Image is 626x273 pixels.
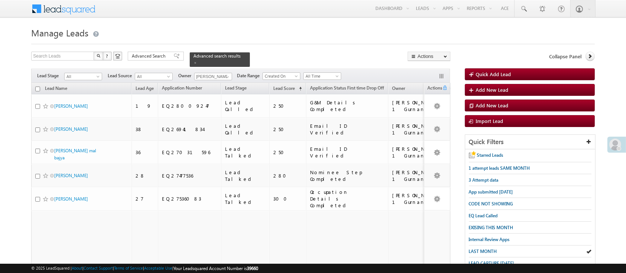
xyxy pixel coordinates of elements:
[273,85,295,91] span: Lead Score
[35,87,40,91] input: Check all records
[392,123,441,136] div: [PERSON_NAME] 1Gurnani
[424,84,442,94] span: Actions
[263,73,298,79] span: Created On
[273,103,303,109] div: 250
[135,73,173,80] a: All
[136,172,154,179] div: 28
[263,72,300,80] a: Created On
[310,123,385,136] div: Email ID Verified
[550,53,582,60] span: Collapse Panel
[65,73,100,80] span: All
[193,53,241,59] span: Advanced search results
[162,172,218,179] div: EQ27477536
[310,85,384,91] span: Application Status First time Drop Off
[225,169,266,182] div: Lead Talked
[136,85,154,91] span: Lead Age
[158,84,206,94] a: Application Number
[477,152,503,158] span: Starred Leads
[136,103,154,109] div: 19
[392,146,441,159] div: [PERSON_NAME] 1Gurnani
[31,27,88,39] span: Manage Leads
[392,192,441,205] div: [PERSON_NAME] 1Gurnani
[306,84,388,94] a: Application Status First time Drop Off
[54,148,96,160] a: [PERSON_NAME] mal bajya
[237,72,263,79] span: Date Range
[106,53,109,59] span: ?
[37,72,64,79] span: Lead Stage
[178,72,194,79] span: Owner
[310,146,385,159] div: Email ID Verified
[469,201,513,207] span: CODE NOT SHOWING
[54,173,88,178] a: [PERSON_NAME]
[136,149,154,156] div: 36
[469,248,497,254] span: LAST MONTH
[162,195,218,202] div: EQ27536083
[136,126,154,133] div: 38
[54,126,88,132] a: [PERSON_NAME]
[162,149,218,156] div: EQ27031596
[41,84,71,94] a: Lead Name
[465,135,595,149] div: Quick Filters
[270,84,306,94] a: Lead Score (sorted ascending)
[469,165,530,171] span: 1 attempt leads SAME MONTH
[469,189,513,195] span: App submitted [DATE]
[304,73,339,79] span: All Time
[476,87,509,93] span: Add New Lead
[469,177,499,183] span: 3 Attempt data
[162,103,218,109] div: EQ28009247
[392,85,405,91] span: Owner
[162,85,202,91] span: Application Number
[476,102,509,108] span: Add New Lead
[476,71,511,77] span: Quick Add Lead
[392,169,441,182] div: [PERSON_NAME] 1Gurnani
[54,103,88,109] a: [PERSON_NAME]
[296,86,302,92] span: (sorted ascending)
[31,265,258,272] span: © 2025 LeadSquared | | | | |
[108,72,135,79] span: Lead Source
[310,99,385,113] div: G&M Details Completed
[303,72,341,80] a: All Time
[310,189,385,209] div: Occupation Details Completed
[194,73,232,80] input: Type to Search
[222,73,231,81] a: Show All Items
[144,266,172,270] a: Acceptable Use
[135,73,170,80] span: All
[64,73,102,80] a: All
[273,195,303,202] div: 300
[469,237,510,242] span: Internal Review Apps
[469,260,514,266] span: LEAD CAPTURE [DATE]
[173,266,258,271] span: Your Leadsquared Account Number is
[103,52,112,61] button: ?
[84,266,113,270] a: Contact Support
[225,99,266,113] div: Lead Called
[273,149,303,156] div: 250
[408,52,450,61] button: Actions
[225,123,266,136] div: Lead Called
[392,99,441,113] div: [PERSON_NAME] 1Gurnani
[225,146,266,159] div: Lead Talked
[247,266,258,271] span: 39660
[114,266,143,270] a: Terms of Service
[273,172,303,179] div: 280
[54,196,88,202] a: [PERSON_NAME]
[469,213,498,218] span: EQ Lead Called
[225,85,247,91] span: Lead Stage
[162,126,218,133] div: EQ26941834
[136,195,154,202] div: 27
[132,53,168,59] span: Advanced Search
[273,126,303,133] div: 250
[469,225,513,230] span: EXISING THIS MONTH
[72,266,82,270] a: About
[310,169,385,182] div: Nominee Step Completed
[221,84,250,94] a: Lead Stage
[476,118,503,124] span: Import Lead
[225,192,266,205] div: Lead Talked
[97,54,100,58] img: Search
